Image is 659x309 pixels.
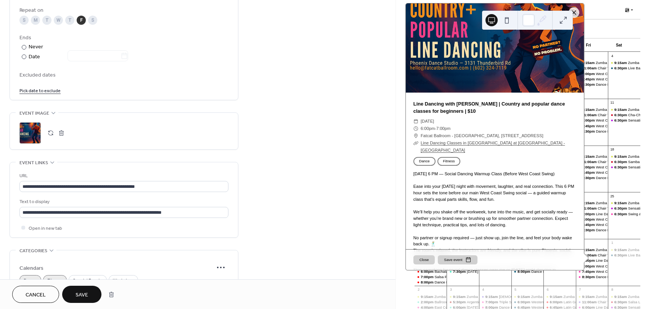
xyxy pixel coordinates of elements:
[596,294,659,299] div: Zumba - 9:15am Daily (except [DATE])
[582,247,596,252] span: 9:15am
[453,299,467,304] span: 5:30pm
[415,274,447,279] div: Salsa Fever with Miguel | Salsa class for all levels | $10
[518,299,531,304] span: 6:00pm
[614,206,628,211] span: 6:30pm
[62,286,101,303] button: Save
[576,175,608,180] div: Dance Party! West Coast Swing | Social dance party with Greater Phoenix Swing Dance Club GPSDC
[421,132,543,139] span: Fatcat Ballroom - [GEOGRAPHIC_DATA], [STREET_ADDRESS]
[596,154,659,159] div: Zumba - 9:15am Daily (except [DATE])
[543,294,576,299] div: Zumba - 9:15am Daily (except Tuesday)
[485,299,499,304] span: 7:00pm
[608,66,640,70] div: Live Band! Country Dance Party! First Saturday | $10 | BYO Refreshments
[582,118,596,123] span: 7:00pm
[576,107,608,112] div: Zumba - 9:15am Daily (except Tuesday)
[582,175,596,180] span: 8:30pm
[608,159,640,164] div: Samba Lesson + Dance Party
[413,132,418,139] div: ​
[576,60,608,65] div: Zumba - 9:15am Daily (except Tuesday)
[479,299,511,304] div: Triple Step Tuesday with Keith | East Coast Swing dancing classes for all levels | $10
[582,269,596,274] span: 7:45pm
[614,299,628,304] span: 6:30pm
[576,222,608,227] div: West Coast Swing with GPSDC | Intermediate dance lessons | $15 for the night (2 lessons + party)
[421,280,434,285] span: 8:00pm
[453,294,467,299] span: 9:15am
[582,107,596,112] span: 9:15am
[413,118,418,125] div: ​
[614,112,628,117] span: 6:30pm
[576,274,608,279] div: Dance Party! West Coast Swing | Social dance party with Greater Phoenix Swing Dance Club GPSDC
[19,16,29,25] div: S
[77,16,86,25] div: F
[582,129,596,134] span: 8:30pm
[576,82,608,87] div: Dance Party! West Coast Swing | Social dance party with Greater Phoenix Swing Dance Club GPSDC
[614,159,628,164] span: 6:30pm
[550,299,564,304] span: 6:00pm
[31,16,40,25] div: M
[582,200,596,205] span: 9:15am
[608,200,640,205] div: Zumba - 9:15am Daily (except Tuesday)
[576,247,608,252] div: Zumba - 9:15am Daily (except Tuesday)
[485,294,499,299] span: 9:15am
[582,217,596,222] span: 7:00pm
[513,288,518,292] div: 5
[511,269,544,274] div: Dance Party! Western Wednesday | Country social dance party with MC Leigh Anne
[576,159,608,164] div: Chair Yoga - 11:00a - Fridays
[19,6,227,14] div: Repeat on
[582,299,598,304] span: 11:00am
[545,288,550,292] div: 6
[576,299,608,304] div: Chair Yoga - 11:00a - Fridays
[511,294,544,299] div: Zumba - 9:15am Daily (except Tuesday)
[12,286,59,303] button: Cancel
[598,112,645,117] div: Chair Yoga - 11:00a - Fridays
[582,206,598,211] span: 11:00am
[614,66,628,70] span: 6:30pm
[576,294,608,299] div: Zumba - 9:15am Daily (except Tuesday)
[576,227,608,232] div: Dance Party! West Coast Swing | Social dance party with Greater Phoenix Swing Dance Club GPSDC
[415,280,447,285] div: Dance Party! Salsa Fever | Latin dance social with Miguel
[447,294,479,299] div: Zumba - 9:15am Daily (except Tuesday)
[434,274,543,279] div: Salsa Fever with [PERSON_NAME] | Salsa class for all levels | $10
[582,82,596,87] span: 8:30pm
[596,60,659,65] div: Zumba - 9:15am Daily (except [DATE])
[598,66,645,70] div: Chair Yoga - 11:00a - Fridays
[19,34,227,42] div: Ends
[608,165,640,170] div: Sensational Saturday Nights!!!
[614,60,628,65] span: 9:15am
[421,269,434,274] span: 6:00pm
[614,294,628,299] span: 9:15am
[19,247,47,255] span: Categories
[406,171,584,280] div: [DATE] 6 PM — Social Dancing Warmup Class (Before West Coast Swing) Ease into your [DATE] night w...
[421,141,565,152] a: Line Dancing Classes in [GEOGRAPHIC_DATA] at [GEOGRAPHIC_DATA] - [GEOGRAPHIC_DATA]
[563,294,626,299] div: Zumba - 9:15am Daily (except [DATE])
[578,288,582,292] div: 7
[582,165,596,170] span: 7:00pm
[608,294,640,299] div: Zumba - 9:15am Daily (except Tuesday)
[113,277,134,285] span: Workshop
[531,294,594,299] div: Zumba - 9:15am Daily (except [DATE])
[608,299,640,304] div: Salsa Lesson + Dance Party
[604,38,634,52] div: Sat
[576,123,608,128] div: West Coast Swing with GPSDC | Intermediate dance lessons | $15 for the night (2 lessons + party)
[421,294,434,299] span: 9:15am
[614,247,628,252] span: 9:15am
[576,253,608,258] div: Chair Yoga - 11:00a - Fridays
[42,16,51,25] div: T
[582,253,598,258] span: 11:00am
[518,269,531,274] span: 8:00pm
[610,54,614,58] div: 4
[415,299,447,304] div: Ballroom group class with World Champ Terry | Adult dance classes for beginners | FREE
[582,170,596,175] span: 7:45pm
[582,294,596,299] span: 9:15am
[614,118,628,123] span: 6:30pm
[416,288,421,292] div: 2
[19,198,227,206] div: Text to display
[29,53,128,61] div: Date
[598,206,645,211] div: Chair Yoga - 11:00a - Fridays
[518,294,531,299] span: 9:15am
[447,269,479,274] div: Monday Smooth with Chad & Marie | Guided practice with certified instructors - Waltz | $5
[610,101,614,105] div: 11
[596,200,659,205] div: Zumba - 9:15am Daily (except [DATE])
[413,101,565,114] a: Line Dancing with [PERSON_NAME] | Country and popular dance classes for beginners | $10
[19,172,227,180] div: URL
[19,122,41,144] div: ;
